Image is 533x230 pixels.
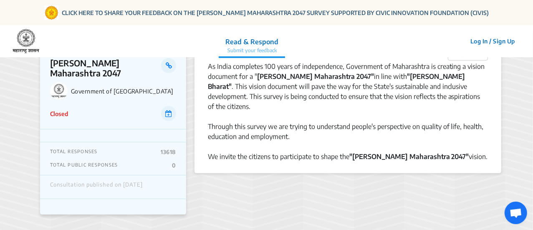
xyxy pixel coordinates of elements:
[208,61,488,111] div: As India completes 100 years of independence, Government of Maharashtra is creating a vision docu...
[208,152,488,162] div: We invite the citizens to participate to shape the vision.
[465,35,520,48] button: Log In / Sign Up
[208,121,488,142] div: Through this survey we are trying to understand people's perspective on quality of life, health, ...
[257,72,374,81] strong: [PERSON_NAME] Maharashtra 2047"
[161,149,176,155] p: 13618
[50,149,98,155] p: TOTAL RESPONSES
[50,82,68,100] img: Government of Maharashtra logo
[225,37,278,47] p: Read & Respond
[50,109,68,118] p: Closed
[505,202,527,224] a: Open chat
[13,29,39,54] img: 7907nfqetxyivg6ubhai9kg9bhzr
[50,162,118,169] p: TOTAL PUBLIC RESPONSES
[172,162,176,169] p: 0
[62,8,489,17] a: CLICK HERE TO SHARE YOUR FEEDBACK ON THE [PERSON_NAME] MAHARASHTRA 2047 SURVEY SUPPORTED BY CIVIC...
[44,5,59,20] img: Gom Logo
[225,47,278,54] p: Submit your feedback
[50,182,143,192] div: Consultation published on [DATE]
[50,58,162,78] p: [PERSON_NAME] Maharashtra 2047
[71,88,176,95] p: Government of [GEOGRAPHIC_DATA]
[349,152,469,161] strong: "[PERSON_NAME] Maharashtra 2047"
